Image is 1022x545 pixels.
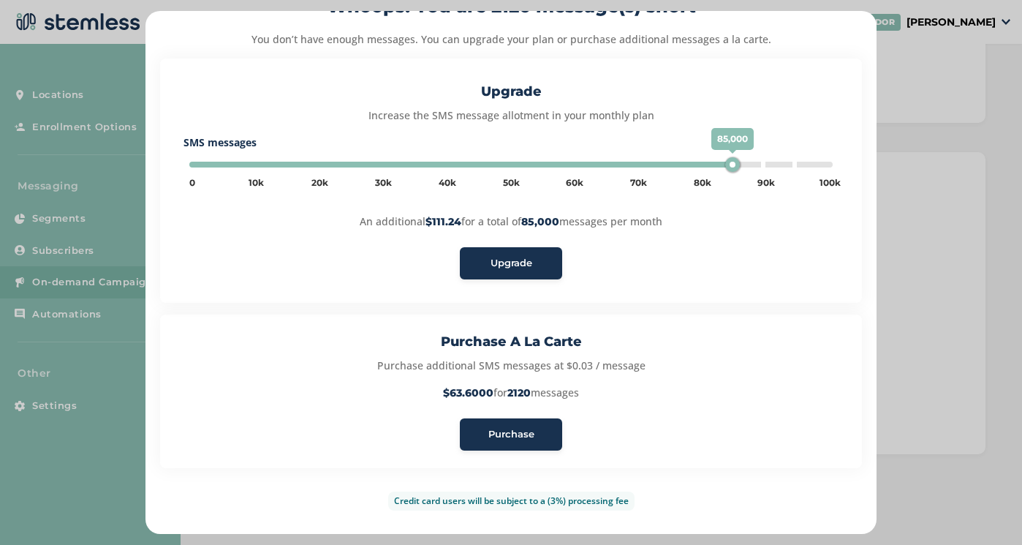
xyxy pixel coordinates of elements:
p: for messages [178,385,844,401]
div: 0 [189,176,195,189]
strong: $63.6000 [443,386,493,399]
div: 50k [503,176,520,189]
div: 100k [820,176,841,189]
p: Purchase additional SMS messages at $0.03 / message [178,358,844,373]
label: Credit card users will be subject to a (3%) processing fee [388,492,635,511]
span: Purchase [488,427,534,442]
div: 20k [311,176,328,189]
p: You don’t have enough messages. You can upgrade your plan or purchase additional messages a la ca... [251,31,771,47]
div: 80k [694,176,711,189]
strong: $111.24 [425,215,461,228]
label: SMS messages [183,135,839,150]
iframe: Chat Widget [949,475,1022,545]
strong: 85,000 [521,215,559,228]
span: Upgrade [491,256,532,271]
button: Purchase [460,418,562,451]
div: 10k [249,176,264,189]
p: Increase the SMS message allotment in your monthly plan [183,108,839,123]
strong: 2120 [507,386,531,399]
div: 70k [630,176,647,189]
div: 40k [439,176,456,189]
div: 90k [757,176,775,189]
h3: Upgrade [183,82,839,102]
div: 60k [566,176,583,189]
div: 30k [375,176,392,189]
p: An additional for a total of messages per month [360,214,662,230]
h3: Purchase A La Carte [178,332,844,352]
button: Upgrade [460,247,562,279]
span: 85,000 [711,128,754,150]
